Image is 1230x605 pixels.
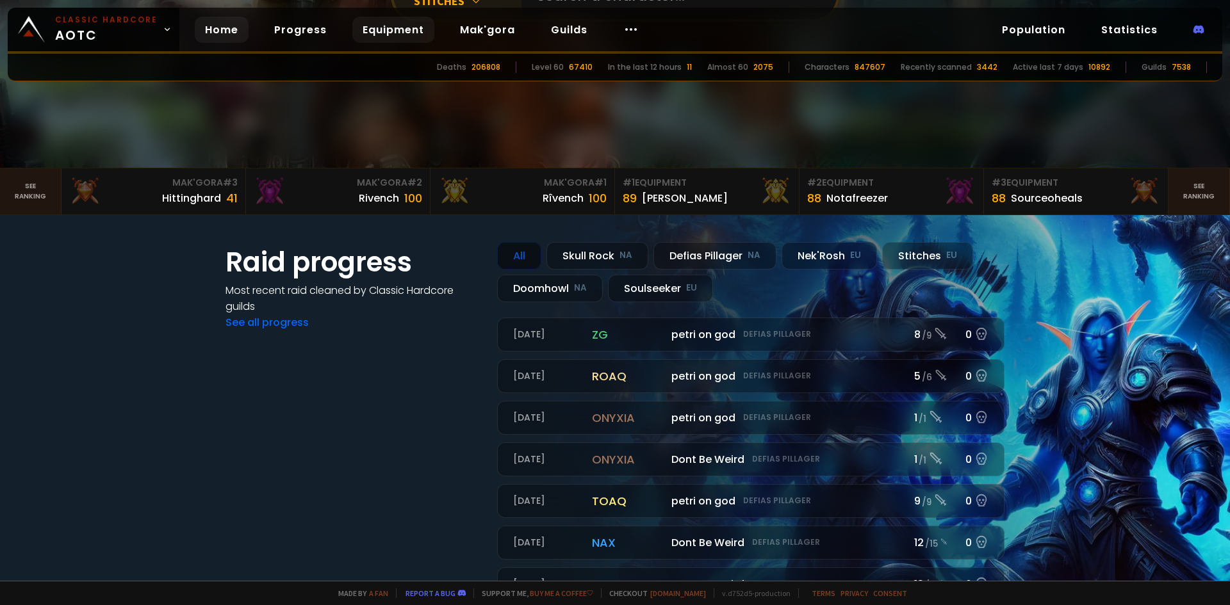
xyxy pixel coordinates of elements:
div: Stitches [882,242,973,270]
div: 67410 [569,61,593,73]
a: [DATE]onyxiaDont Be WeirdDefias Pillager1 /10 [497,442,1004,476]
span: Support me, [473,588,593,598]
div: 100 [404,190,422,207]
div: 2075 [753,61,773,73]
a: Population [992,17,1076,43]
a: [DOMAIN_NAME] [650,588,706,598]
span: # 1 [623,176,635,189]
div: Guilds [1142,61,1167,73]
div: Hittinghard [162,190,221,206]
a: #2Equipment88Notafreezer [799,168,984,214]
a: Mak'Gora#1Rîvench100 [430,168,615,214]
div: Almost 60 [707,61,748,73]
a: Home [195,17,249,43]
div: Equipment [992,176,1160,190]
div: Characters [805,61,849,73]
a: Equipment [352,17,434,43]
a: [DATE]toaqpetri on godDefias Pillager9 /90 [497,484,1004,518]
div: Mak'Gora [69,176,238,190]
a: Buy me a coffee [530,588,593,598]
div: 10892 [1088,61,1110,73]
div: In the last 12 hours [608,61,682,73]
div: [PERSON_NAME] [642,190,728,206]
a: See all progress [225,315,309,330]
div: Active last 7 days [1013,61,1083,73]
span: v. d752d5 - production [714,588,791,598]
a: #3Equipment88Sourceoheals [984,168,1168,214]
div: Recently scanned [901,61,972,73]
h1: Raid progress [225,242,482,282]
a: a fan [369,588,388,598]
a: Report a bug [406,588,455,598]
div: Mak'Gora [254,176,422,190]
a: Mak'Gora#2Rivench100 [246,168,430,214]
small: NA [619,249,632,262]
div: 7538 [1172,61,1191,73]
a: #1Equipment89[PERSON_NAME] [615,168,799,214]
div: Nek'Rosh [782,242,877,270]
span: # 3 [992,176,1006,189]
div: Rîvench [543,190,584,206]
a: Classic HardcoreAOTC [8,8,179,51]
small: EU [686,282,697,294]
a: [DATE]onyxiapetri on godDefias Pillager1 /10 [497,401,1004,435]
div: 41 [226,190,238,207]
div: Equipment [807,176,976,190]
div: Level 60 [532,61,564,73]
a: Consent [873,588,907,598]
a: [DATE]roaqpetri on godDefias Pillager5 /60 [497,359,1004,393]
div: 88 [807,190,821,207]
a: Mak'Gora#3Hittinghard41 [61,168,246,214]
a: Mak'gora [450,17,525,43]
a: Statistics [1091,17,1168,43]
div: Rivench [359,190,399,206]
span: Checkout [601,588,706,598]
h4: Most recent raid cleaned by Classic Hardcore guilds [225,282,482,314]
div: 11 [687,61,692,73]
small: Classic Hardcore [55,14,158,26]
a: Progress [264,17,337,43]
div: 847607 [855,61,885,73]
span: # 2 [807,176,822,189]
span: Made by [331,588,388,598]
a: Privacy [840,588,868,598]
div: Skull Rock [546,242,648,270]
span: # 3 [223,176,238,189]
div: 88 [992,190,1006,207]
div: Defias Pillager [653,242,776,270]
a: [DATE]naxDont Be WeirdDefias Pillager12 /150 [497,526,1004,560]
div: All [497,242,541,270]
div: Deaths [437,61,466,73]
div: 3442 [977,61,997,73]
small: NA [748,249,760,262]
div: Equipment [623,176,791,190]
a: Seeranking [1168,168,1230,214]
span: # 1 [594,176,607,189]
a: Terms [812,588,835,598]
div: Mak'Gora [438,176,607,190]
a: [DATE]naxDont Be WeirdDefias Pillager13 /150 [497,567,1004,601]
div: Sourceoheals [1011,190,1083,206]
a: [DATE]zgpetri on godDefias Pillager8 /90 [497,318,1004,351]
div: 89 [623,190,637,207]
span: # 2 [407,176,422,189]
a: Guilds [541,17,598,43]
div: 206808 [471,61,500,73]
small: EU [946,249,957,262]
div: 100 [589,190,607,207]
span: AOTC [55,14,158,45]
div: Doomhowl [497,275,603,302]
small: EU [850,249,861,262]
small: NA [574,282,587,294]
div: Notafreezer [826,190,888,206]
div: Soulseeker [608,275,713,302]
